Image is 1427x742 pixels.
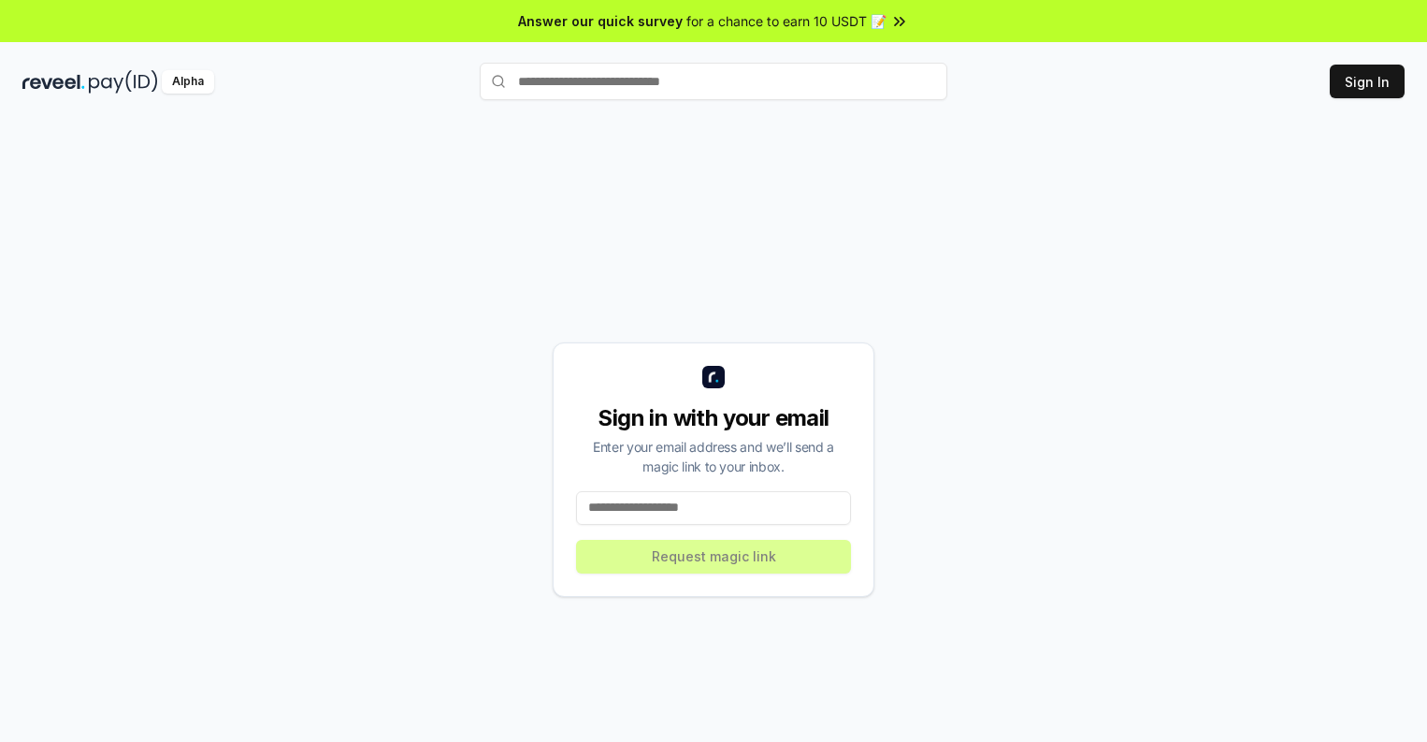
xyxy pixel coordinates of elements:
[576,437,851,476] div: Enter your email address and we’ll send a magic link to your inbox.
[1330,65,1405,98] button: Sign In
[22,70,85,94] img: reveel_dark
[702,366,725,388] img: logo_small
[89,70,158,94] img: pay_id
[518,11,683,31] span: Answer our quick survey
[576,403,851,433] div: Sign in with your email
[686,11,886,31] span: for a chance to earn 10 USDT 📝
[162,70,214,94] div: Alpha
